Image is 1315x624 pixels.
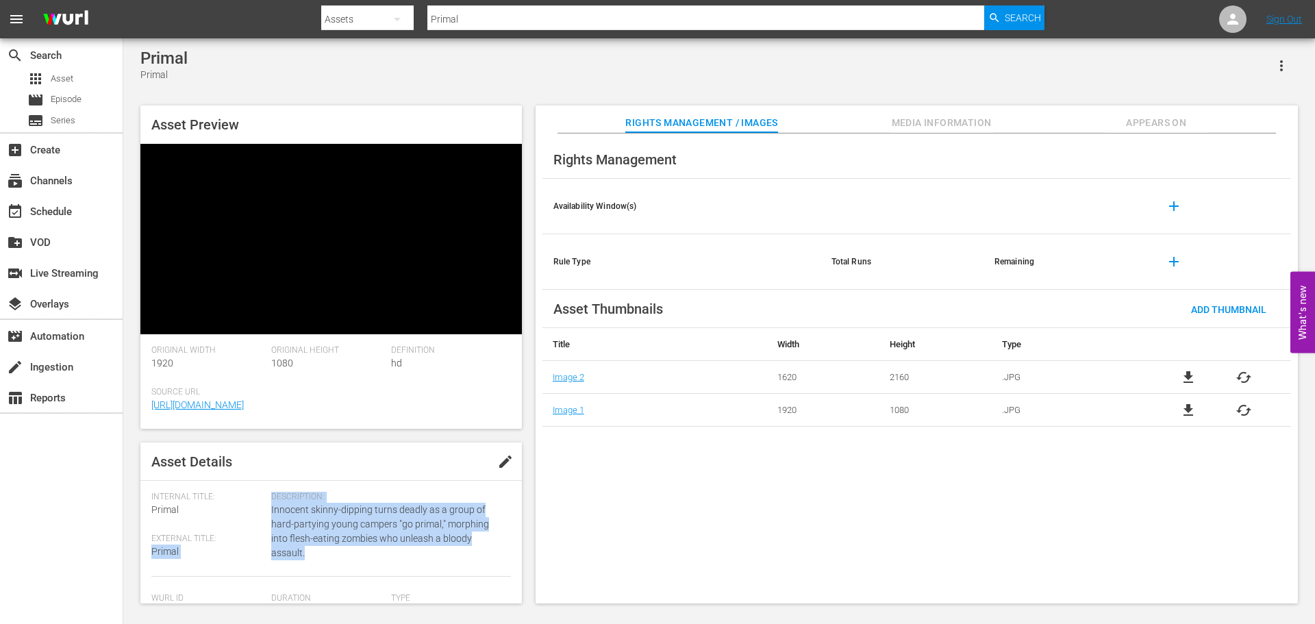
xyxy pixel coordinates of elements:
[767,394,879,427] td: 1920
[391,358,402,369] span: hd
[7,142,23,158] span: Create
[271,503,504,560] span: Innocent skinny-dipping turns deadly as a group of hard-partying young campers "go primal," morph...
[391,345,504,356] span: Definition
[1236,369,1252,386] button: cached
[1180,304,1277,315] span: Add Thumbnail
[1157,245,1190,278] button: add
[151,387,504,398] span: Source Url
[27,112,44,129] span: Series
[7,390,23,406] span: Reports
[992,394,1142,427] td: .JPG
[1105,114,1207,132] span: Appears On
[151,593,264,604] span: Wurl Id
[497,453,514,470] span: edit
[151,116,239,133] span: Asset Preview
[542,234,821,290] th: Rule Type
[1157,190,1190,223] button: add
[1236,402,1252,419] button: cached
[879,394,992,427] td: 1080
[1166,253,1182,270] span: add
[553,151,677,168] span: Rights Management
[7,173,23,189] span: Channels
[151,453,232,470] span: Asset Details
[553,405,584,415] a: Image 1
[33,3,99,36] img: ans4CAIJ8jUAAAAAAAAAAAAAAAAAAAAAAAAgQb4GAAAAAAAAAAAAAAAAAAAAAAAAJMjXAAAAAAAAAAAAAAAAAAAAAAAAgAT5G...
[151,546,179,557] span: Primal
[151,492,264,503] span: Internal Title:
[767,361,879,394] td: 1620
[271,593,384,604] span: Duration
[625,114,777,132] span: Rights Management / Images
[890,114,993,132] span: Media Information
[1166,198,1182,214] span: add
[821,234,984,290] th: Total Runs
[391,593,504,604] span: Type
[992,328,1142,361] th: Type
[27,92,44,108] span: Episode
[151,358,173,369] span: 1920
[27,71,44,87] span: Asset
[7,234,23,251] span: VOD
[1180,369,1197,386] a: file_download
[151,399,244,410] a: [URL][DOMAIN_NAME]
[7,47,23,64] span: Search
[767,328,879,361] th: Width
[271,492,504,503] span: Description:
[151,534,264,545] span: External Title:
[879,328,992,361] th: Height
[1290,271,1315,353] button: Open Feedback Widget
[7,203,23,220] span: Schedule
[542,328,767,361] th: Title
[542,179,821,234] th: Availability Window(s)
[51,114,75,127] span: Series
[1266,14,1302,25] a: Sign Out
[1005,5,1041,30] span: Search
[140,68,188,82] div: Primal
[140,49,188,68] div: Primal
[1180,402,1197,419] a: file_download
[151,504,179,515] span: Primal
[7,265,23,282] span: Live Streaming
[8,11,25,27] span: menu
[51,72,73,86] span: Asset
[271,358,293,369] span: 1080
[489,445,522,478] button: edit
[1180,297,1277,321] button: Add Thumbnail
[992,361,1142,394] td: .JPG
[553,372,584,382] a: Image 2
[984,234,1147,290] th: Remaining
[984,5,1044,30] button: Search
[879,361,992,394] td: 2160
[553,301,663,317] span: Asset Thumbnails
[7,296,23,312] span: Overlays
[7,359,23,375] span: Ingestion
[151,345,264,356] span: Original Width
[271,345,384,356] span: Original Height
[51,92,82,106] span: Episode
[7,328,23,345] span: Automation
